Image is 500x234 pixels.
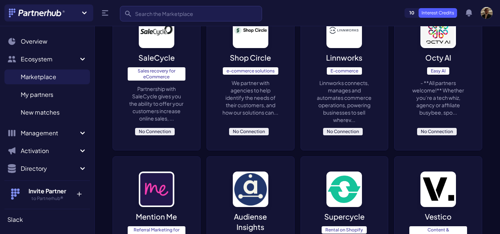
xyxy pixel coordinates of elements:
p: Interest Credits [419,8,457,18]
span: Directory [21,164,78,173]
p: Partnership with SaleCycle gives you the ability to offer your customers increase online sales, ... [128,85,185,122]
a: Overview [4,34,90,49]
span: 10 [405,9,419,17]
span: Management [21,129,78,138]
p: Linnworks [326,52,362,63]
p: Audiense Insights [222,211,279,232]
a: Marketplace [4,69,90,84]
span: No Connection [135,128,175,135]
h4: Invite Partner [23,187,71,196]
span: My partners [21,90,53,99]
img: image_alt [233,172,268,207]
p: SaleCycle [138,52,175,63]
a: My partners [4,87,90,102]
span: No Connection [229,128,269,135]
span: Easy AI [427,67,449,75]
span: Marketplace [21,72,56,81]
img: image_alt [233,13,268,48]
p: Vestico [425,211,452,222]
span: Activation [21,146,78,155]
p: We partner with agencies to help identify the needs of their customers, and how our solutions can... [222,79,279,116]
img: image_alt [420,13,456,48]
img: image_alt [420,172,456,207]
h5: to Partnerhub® [23,196,71,201]
span: Rental on Shopify [322,226,367,234]
span: E-commerce [327,67,362,75]
img: image_alt [326,172,362,207]
a: Slack [4,212,90,227]
span: Ecosystem [21,55,78,64]
button: Management [4,126,90,140]
span: New matches [21,108,60,117]
span: e-commerce solutions [223,67,278,75]
img: user photo [481,7,493,19]
span: No Connection [417,128,457,135]
input: Search the Marketplace [120,6,262,21]
span: No Connection [323,128,363,135]
span: Slack [7,215,23,224]
img: image_alt [326,13,362,48]
p: Shop Circle [230,52,271,63]
a: 10Interest Credits [405,8,457,18]
img: image_alt [139,172,174,207]
button: Invite Partner to Partnerhub® + [4,180,90,207]
img: Partnerhub® Logo [9,9,66,17]
span: Overview [21,37,47,46]
p: Linnworks connects, manages and automates commerce operations, powering businesses to sell wherev... [316,79,373,123]
p: - **All partners welcome!** Whether you’re a tech whiz, agency or affiliate busybee, spo... [409,79,467,116]
a: New matches [4,105,90,120]
span: Sales recovery for eCommerce [128,67,185,81]
p: Supercycle [324,211,365,222]
p: + [71,187,87,199]
button: Ecosystem [4,52,90,67]
button: Activation [4,143,90,158]
img: image_alt [139,13,174,48]
p: Octy AI [425,52,451,63]
p: Mention Me [136,211,177,222]
button: Directory [4,161,90,176]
